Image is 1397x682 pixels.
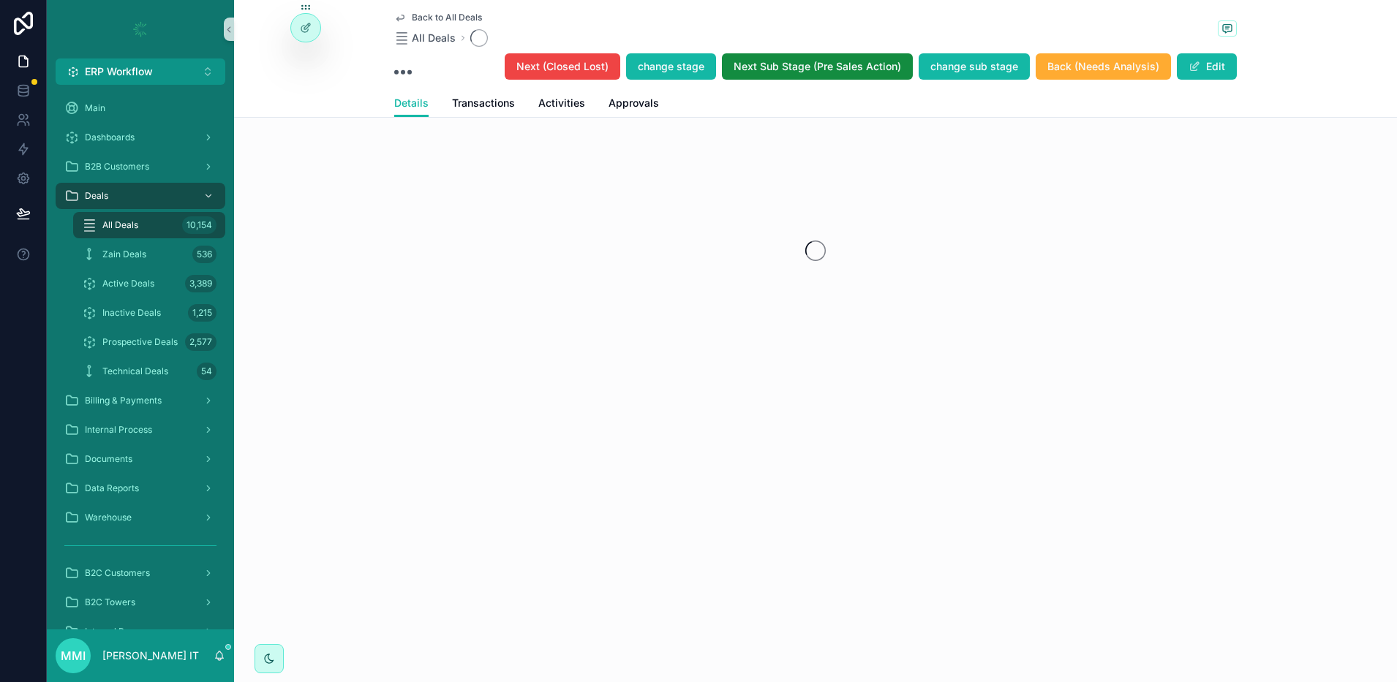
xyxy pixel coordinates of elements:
[85,596,135,608] span: B2C Towers
[85,64,153,79] span: ERP Workflow
[538,96,585,110] span: Activities
[73,241,225,268] a: Zain Deals536
[1036,53,1171,80] button: Back (Needs Analysis)
[185,275,216,292] div: 3,389
[56,387,225,414] a: Billing & Payments
[102,336,178,348] span: Prospective Deals
[452,96,515,110] span: Transactions
[1177,53,1237,80] button: Edit
[102,307,161,319] span: Inactive Deals
[56,446,225,472] a: Documents
[452,90,515,119] a: Transactions
[412,31,456,45] span: All Deals
[56,124,225,151] a: Dashboards
[73,270,225,297] a: Active Deals3,389
[85,395,162,406] span: Billing & Payments
[609,96,659,110] span: Approvals
[56,154,225,180] a: B2B Customers
[85,626,152,637] span: Internal Process
[73,329,225,355] a: Prospective Deals2,577
[85,102,105,114] span: Main
[56,589,225,615] a: B2C Towers
[102,278,154,289] span: Active Deals
[516,59,609,74] span: Next (Closed Lost)
[102,219,138,231] span: All Deals
[182,216,216,234] div: 10,154
[734,59,901,74] span: Next Sub Stage (Pre Sales Action)
[394,90,429,118] a: Details
[394,12,482,23] a: Back to All Deals
[61,647,86,664] span: MMI
[609,90,659,119] a: Approvals
[722,53,913,80] button: Next Sub Stage (Pre Sales Action)
[85,424,152,436] span: Internal Process
[930,59,1018,74] span: change sub stage
[56,504,225,531] a: Warehouse
[102,648,199,663] p: [PERSON_NAME] IT
[85,453,132,465] span: Documents
[56,618,225,645] a: Internal Process
[102,365,168,377] span: Technical Deals
[129,18,152,41] img: App logo
[192,246,216,263] div: 536
[73,300,225,326] a: Inactive Deals1,215
[185,333,216,351] div: 2,577
[394,96,429,110] span: Details
[85,512,132,523] span: Warehouse
[56,417,225,443] a: Internal Process
[505,53,620,80] button: Next (Closed Lost)
[56,58,225,85] button: Select Button
[102,249,146,260] span: Zain Deals
[85,190,108,202] span: Deals
[85,161,149,173] span: B2B Customers
[73,358,225,384] a: Technical Deals54
[919,53,1030,80] button: change sub stage
[85,482,139,494] span: Data Reports
[85,132,135,143] span: Dashboards
[47,85,234,629] div: scrollable content
[56,560,225,586] a: B2C Customers
[638,59,704,74] span: change stage
[85,567,150,579] span: B2C Customers
[197,363,216,380] div: 54
[394,31,456,45] a: All Deals
[538,90,585,119] a: Activities
[1047,59,1159,74] span: Back (Needs Analysis)
[188,304,216,322] div: 1,215
[56,95,225,121] a: Main
[56,475,225,501] a: Data Reports
[626,53,716,80] button: change stage
[73,212,225,238] a: All Deals10,154
[56,183,225,209] a: Deals
[412,12,482,23] span: Back to All Deals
